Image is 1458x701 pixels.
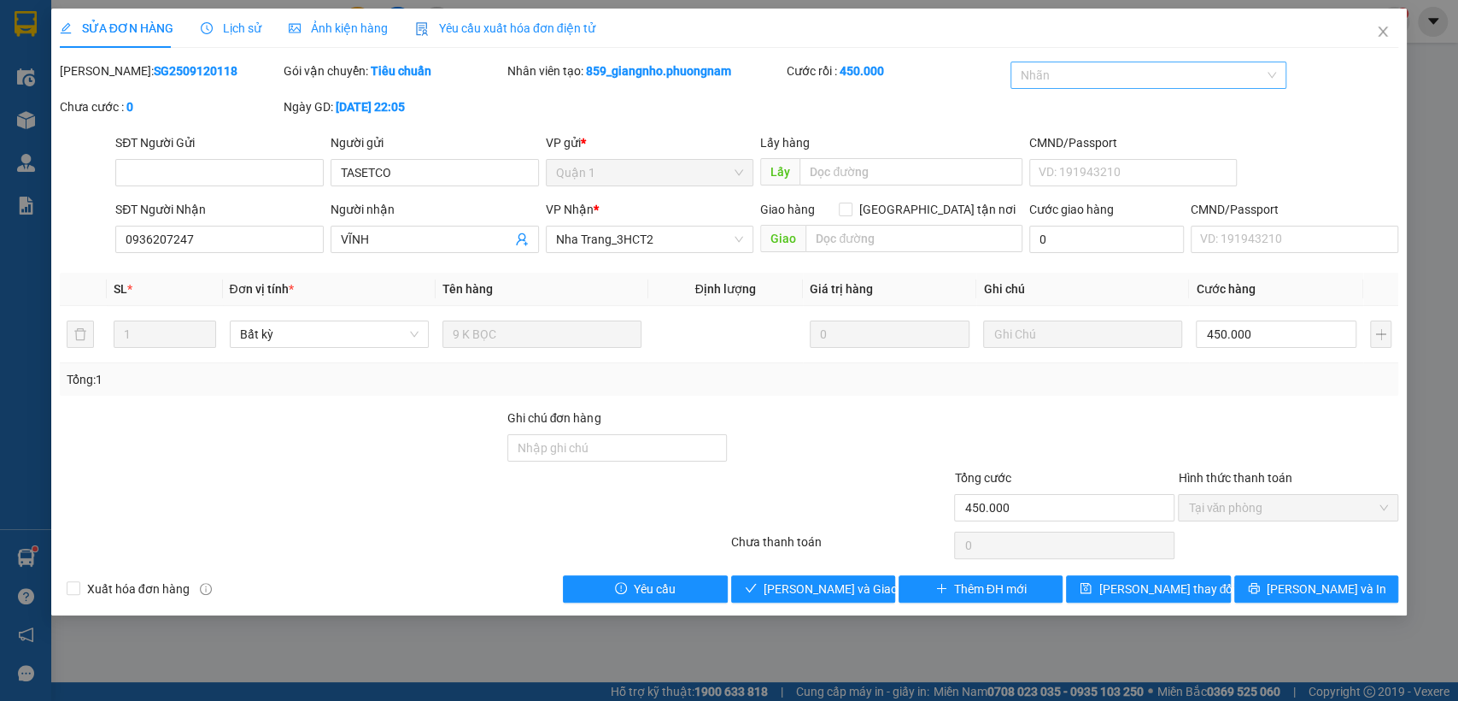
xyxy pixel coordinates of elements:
[1196,282,1255,296] span: Cước hàng
[976,273,1189,306] th: Ghi chú
[515,233,529,246] span: user-add
[67,321,94,348] button: delete
[1178,471,1291,485] label: Hình thức thanh toán
[1098,580,1235,598] span: [PERSON_NAME] thay đổi
[1029,203,1114,216] label: Cước giao hàng
[230,282,294,296] span: Đơn vị tính
[586,64,731,78] b: 859_giangnho.phuongnam
[729,533,953,563] div: Chưa thanh toán
[60,62,280,80] div: [PERSON_NAME]:
[114,282,127,296] span: SL
[546,133,754,152] div: VP gửi
[954,471,1010,485] span: Tổng cước
[240,321,419,347] span: Bất kỳ
[1267,580,1386,598] span: [PERSON_NAME] và In
[805,225,1022,252] input: Dọc đường
[442,282,493,296] span: Tên hàng
[760,225,805,252] span: Giao
[1359,9,1407,56] button: Close
[556,227,744,252] span: Nha Trang_3HCT2
[852,200,1022,219] span: [GEOGRAPHIC_DATA] tận nơi
[442,321,641,348] input: VD: Bàn, Ghế
[67,370,564,389] div: Tổng: 1
[731,575,895,603] button: check[PERSON_NAME] và Giao hàng
[60,97,280,116] div: Chưa cước :
[415,21,595,35] span: Yêu cầu xuất hóa đơn điện tử
[507,434,728,462] input: Ghi chú đơn hàng
[787,62,1007,80] div: Cước rồi :
[546,203,594,216] span: VP Nhận
[1376,25,1390,38] span: close
[507,411,601,425] label: Ghi chú đơn hàng
[1188,495,1388,521] span: Tại văn phòng
[764,580,928,598] span: [PERSON_NAME] và Giao hàng
[371,64,431,78] b: Tiêu chuẩn
[126,100,133,114] b: 0
[760,136,810,150] span: Lấy hàng
[810,321,970,348] input: 0
[331,133,539,152] div: Người gửi
[634,580,676,598] span: Yêu cầu
[745,582,757,596] span: check
[60,21,173,35] span: SỬA ĐƠN HÀNG
[154,64,237,78] b: SG2509120118
[615,582,627,596] span: exclamation-circle
[1248,582,1260,596] span: printer
[201,21,261,35] span: Lịch sử
[695,282,756,296] span: Định lượng
[760,203,815,216] span: Giao hàng
[899,575,1063,603] button: plusThêm ĐH mới
[1234,575,1398,603] button: printer[PERSON_NAME] và In
[810,282,873,296] span: Giá trị hàng
[760,158,799,186] span: Lấy
[331,200,539,219] div: Người nhận
[284,97,504,116] div: Ngày GD:
[289,21,388,35] span: Ảnh kiện hàng
[799,158,1022,186] input: Dọc đường
[1066,575,1230,603] button: save[PERSON_NAME] thay đổi
[289,22,301,34] span: picture
[284,62,504,80] div: Gói vận chuyển:
[115,133,324,152] div: SĐT Người Gửi
[954,580,1027,598] span: Thêm ĐH mới
[1080,582,1092,596] span: save
[563,575,727,603] button: exclamation-circleYêu cầu
[80,580,196,598] span: Xuất hóa đơn hàng
[840,64,884,78] b: 450.000
[1029,133,1238,152] div: CMND/Passport
[1191,200,1399,219] div: CMND/Passport
[415,22,429,36] img: icon
[1370,321,1391,348] button: plus
[115,200,324,219] div: SĐT Người Nhận
[556,160,744,186] span: Quận 1
[201,22,213,34] span: clock-circle
[983,321,1182,348] input: Ghi Chú
[336,100,405,114] b: [DATE] 22:05
[507,62,783,80] div: Nhân viên tạo:
[60,22,72,34] span: edit
[1029,226,1184,253] input: Cước giao hàng
[935,582,947,596] span: plus
[200,583,212,595] span: info-circle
